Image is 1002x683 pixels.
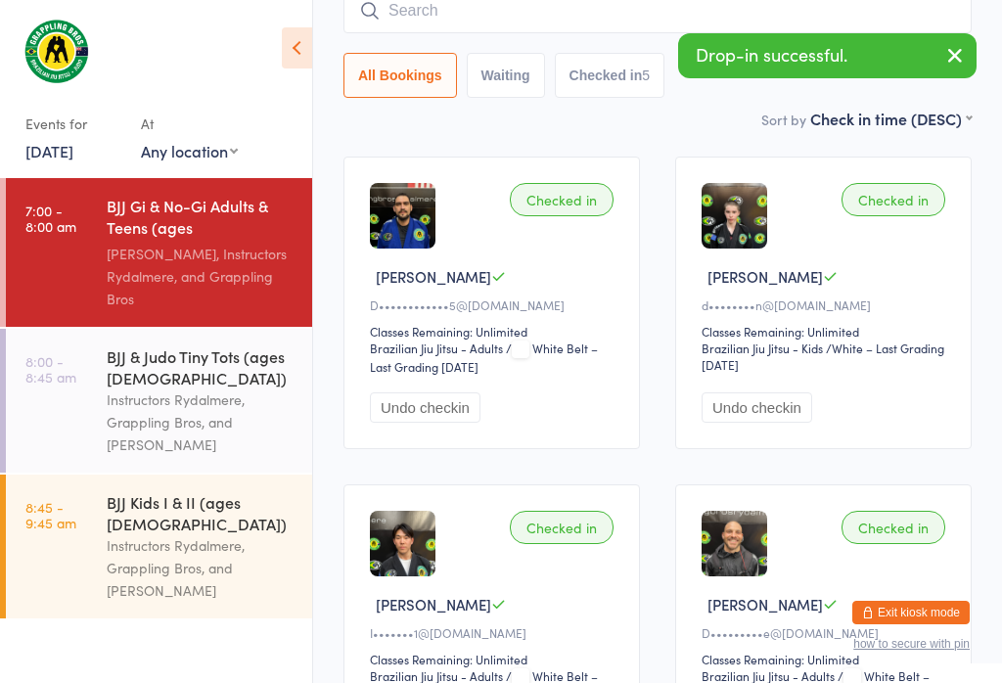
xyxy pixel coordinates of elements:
[642,68,650,83] div: 5
[107,345,296,388] div: BJJ & Judo Tiny Tots (ages [DEMOGRAPHIC_DATA])
[555,53,665,98] button: Checked in5
[141,140,238,161] div: Any location
[107,243,296,310] div: [PERSON_NAME], Instructors Rydalmere, and Grappling Bros
[510,183,614,216] div: Checked in
[702,340,823,356] div: Brazilian Jiu Jitsu - Kids
[376,266,491,287] span: [PERSON_NAME]
[678,33,977,78] div: Drop-in successful.
[702,392,812,423] button: Undo checkin
[107,491,296,534] div: BJJ Kids I & II (ages [DEMOGRAPHIC_DATA])
[343,53,457,98] button: All Bookings
[842,183,945,216] div: Checked in
[376,594,491,615] span: [PERSON_NAME]
[6,329,312,473] a: 8:00 -8:45 amBJJ & Judo Tiny Tots (ages [DEMOGRAPHIC_DATA])Instructors Rydalmere, Grappling Bros,...
[25,108,121,140] div: Events for
[370,340,503,356] div: Brazilian Jiu Jitsu - Adults
[25,353,76,385] time: 8:00 - 8:45 am
[467,53,545,98] button: Waiting
[702,511,767,576] img: image1703058727.png
[370,392,480,423] button: Undo checkin
[141,108,238,140] div: At
[6,178,312,327] a: 7:00 -8:00 amBJJ Gi & No-Gi Adults & Teens (ages [DEMOGRAPHIC_DATA]+)[PERSON_NAME], Instructors R...
[702,323,951,340] div: Classes Remaining: Unlimited
[702,183,767,249] img: image1702069516.png
[6,475,312,618] a: 8:45 -9:45 amBJJ Kids I & II (ages [DEMOGRAPHIC_DATA])Instructors Rydalmere, Grappling Bros, and ...
[702,624,951,641] div: D•••••••••e@[DOMAIN_NAME]
[370,511,435,576] img: image1702454007.png
[853,637,970,651] button: how to secure with pin
[852,601,970,624] button: Exit kiosk mode
[370,323,619,340] div: Classes Remaining: Unlimited
[370,296,619,313] div: D••••••••••••5@[DOMAIN_NAME]
[25,140,73,161] a: [DATE]
[25,203,76,234] time: 7:00 - 8:00 am
[702,296,951,313] div: d••••••••n@[DOMAIN_NAME]
[370,624,619,641] div: I•••••••1@[DOMAIN_NAME]
[810,108,972,129] div: Check in time (DESC)
[510,511,614,544] div: Checked in
[702,651,951,667] div: Classes Remaining: Unlimited
[107,388,296,456] div: Instructors Rydalmere, Grappling Bros, and [PERSON_NAME]
[107,195,296,243] div: BJJ Gi & No-Gi Adults & Teens (ages [DEMOGRAPHIC_DATA]+)
[20,15,93,88] img: Grappling Bros Rydalmere
[842,511,945,544] div: Checked in
[370,183,435,249] img: image1723755408.png
[707,594,823,615] span: [PERSON_NAME]
[25,499,76,530] time: 8:45 - 9:45 am
[370,651,619,667] div: Classes Remaining: Unlimited
[107,534,296,602] div: Instructors Rydalmere, Grappling Bros, and [PERSON_NAME]
[761,110,806,129] label: Sort by
[707,266,823,287] span: [PERSON_NAME]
